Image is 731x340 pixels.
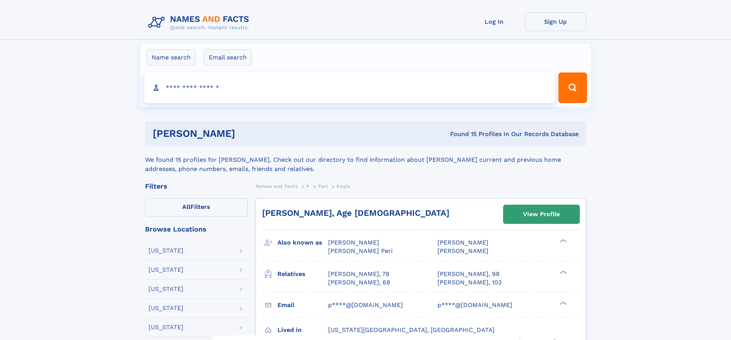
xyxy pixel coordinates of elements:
[328,247,393,255] span: [PERSON_NAME] Peri
[306,181,310,191] a: P
[256,181,298,191] a: Names and Facts
[277,268,328,281] h3: Relatives
[145,146,586,174] div: We found 15 profiles for [PERSON_NAME]. Check out our directory to find information about [PERSON...
[318,181,328,191] a: Peri
[437,278,502,287] a: [PERSON_NAME], 103
[328,278,390,287] a: [PERSON_NAME], 68
[149,286,183,292] div: [US_STATE]
[437,239,488,246] span: [PERSON_NAME]
[343,130,579,138] div: Found 15 Profiles In Our Records Database
[204,49,252,66] label: Email search
[145,226,248,233] div: Browse Locations
[437,270,500,278] a: [PERSON_NAME], 98
[523,205,560,223] div: View Profile
[437,247,488,255] span: [PERSON_NAME]
[328,270,389,278] a: [PERSON_NAME], 78
[558,72,587,103] button: Search Button
[525,12,586,31] a: Sign Up
[145,12,256,33] img: Logo Names and Facts
[558,238,567,243] div: ❯
[145,183,248,190] div: Filters
[149,324,183,330] div: [US_STATE]
[503,205,579,223] a: View Profile
[262,208,449,218] a: [PERSON_NAME], Age [DEMOGRAPHIC_DATA]
[147,49,196,66] label: Name search
[277,299,328,312] h3: Email
[145,198,248,217] label: Filters
[149,305,183,311] div: [US_STATE]
[182,203,190,210] span: All
[144,72,555,103] input: search input
[149,267,183,273] div: [US_STATE]
[558,269,567,274] div: ❯
[277,236,328,249] h3: Also known as
[337,184,350,189] span: Kayla
[318,184,328,189] span: Peri
[153,129,343,138] h1: [PERSON_NAME]
[328,326,495,333] span: [US_STATE][GEOGRAPHIC_DATA], [GEOGRAPHIC_DATA]
[277,324,328,337] h3: Lived in
[464,12,525,31] a: Log In
[328,239,379,246] span: [PERSON_NAME]
[149,248,183,254] div: [US_STATE]
[306,184,310,189] span: P
[558,301,567,306] div: ❯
